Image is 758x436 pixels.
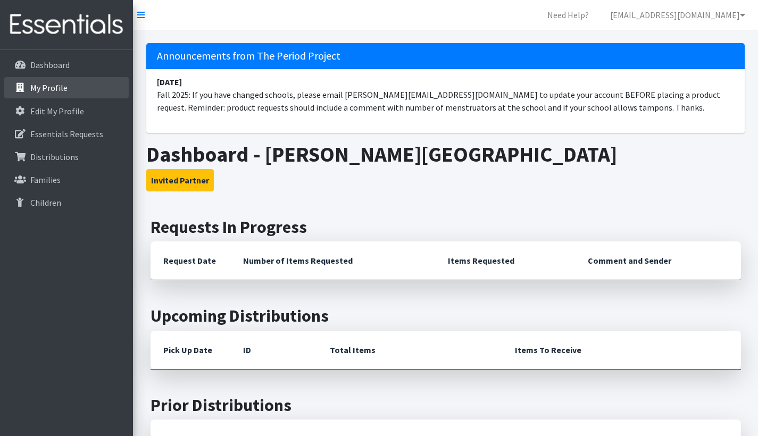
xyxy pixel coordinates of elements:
[30,106,84,116] p: Edit My Profile
[151,395,741,415] h2: Prior Distributions
[230,331,317,370] th: ID
[157,77,182,87] strong: [DATE]
[4,169,129,190] a: Families
[435,241,575,280] th: Items Requested
[502,331,741,370] th: Items To Receive
[30,82,68,93] p: My Profile
[4,54,129,76] a: Dashboard
[539,4,597,26] a: Need Help?
[146,69,745,120] li: Fall 2025: If you have changed schools, please email [PERSON_NAME][EMAIL_ADDRESS][DOMAIN_NAME] to...
[146,141,745,167] h1: Dashboard - [PERSON_NAME][GEOGRAPHIC_DATA]
[317,331,502,370] th: Total Items
[146,169,214,191] button: Invited Partner
[30,174,61,185] p: Families
[151,331,230,370] th: Pick Up Date
[30,152,79,162] p: Distributions
[151,217,741,237] h2: Requests In Progress
[151,306,741,326] h2: Upcoming Distributions
[30,129,103,139] p: Essentials Requests
[575,241,740,280] th: Comment and Sender
[602,4,754,26] a: [EMAIL_ADDRESS][DOMAIN_NAME]
[4,123,129,145] a: Essentials Requests
[30,197,61,208] p: Children
[30,60,70,70] p: Dashboard
[4,192,129,213] a: Children
[4,77,129,98] a: My Profile
[4,100,129,122] a: Edit My Profile
[230,241,436,280] th: Number of Items Requested
[4,7,129,43] img: HumanEssentials
[151,241,230,280] th: Request Date
[4,146,129,167] a: Distributions
[146,43,745,69] h5: Announcements from The Period Project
